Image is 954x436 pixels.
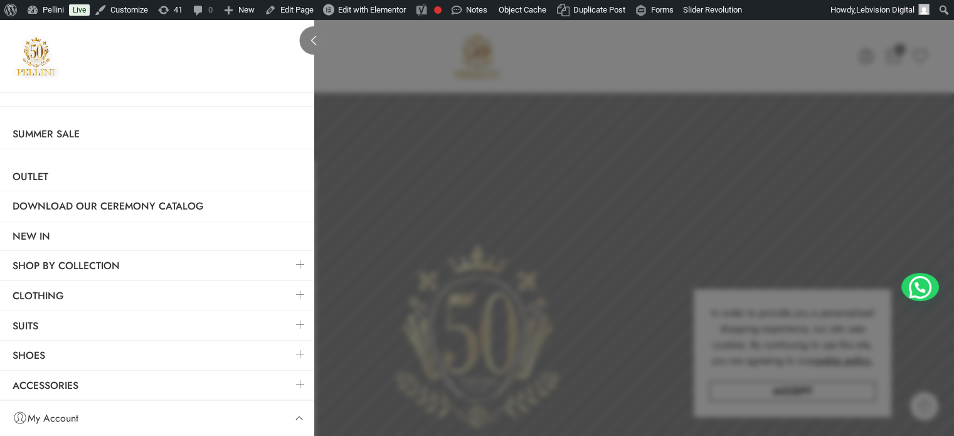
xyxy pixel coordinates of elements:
[338,5,406,14] span: Edit with Elementor
[856,5,914,14] span: Lebvision Digital
[434,6,442,14] div: Focus keyphrase not set
[13,33,60,80] img: Pellini
[683,5,742,14] span: Slider Revolution
[69,4,90,16] a: Live
[13,33,60,80] a: Pellini -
